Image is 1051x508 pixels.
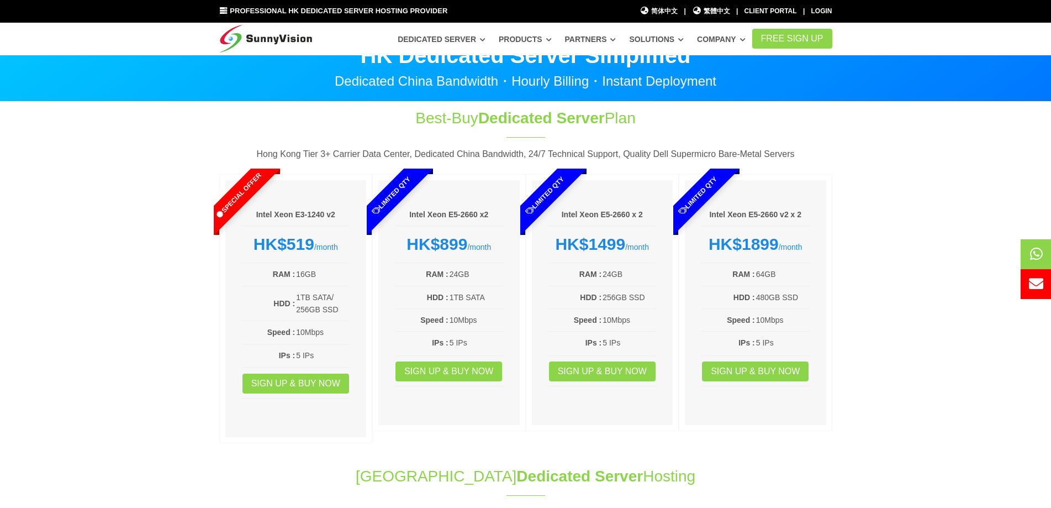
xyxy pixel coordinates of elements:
td: 5 IPs [756,336,810,349]
h6: Intel Xeon E5-2660 v2 x 2 [701,210,810,221]
li: | [684,6,685,17]
td: 10Mbps [602,313,656,327]
span: Limited Qty [498,149,591,242]
span: Limited Qty [652,149,744,242]
li: | [736,6,738,17]
h1: Best-Buy Plan [342,107,710,129]
a: Sign up & Buy Now [395,362,502,381]
b: HDD : [273,299,295,308]
strong: HK$1899 [709,235,779,253]
b: HDD : [733,293,755,302]
span: Professional HK Dedicated Server Hosting Provider [230,7,447,15]
b: RAM : [579,270,601,279]
p: HK Dedicated Server Simplified [219,44,832,66]
b: RAM : [426,270,448,279]
b: IPs : [279,351,295,360]
td: 5 IPs [449,336,503,349]
td: 24GB [602,268,656,281]
td: 24GB [449,268,503,281]
td: 64GB [756,268,810,281]
div: /month [395,234,503,254]
a: Company [697,29,746,49]
a: Products [499,29,552,49]
td: 1TB SATA [449,291,503,304]
div: /month [242,234,350,254]
span: Dedicated Server [516,468,643,485]
a: 繁體中文 [692,6,730,17]
strong: HK$519 [253,235,314,253]
a: Sign up & Buy Now [242,374,349,394]
b: Speed : [574,316,602,324]
a: Client Portal [744,7,797,15]
strong: HK$899 [406,235,467,253]
a: FREE Sign Up [752,29,832,49]
h6: Intel Xeon E5-2660 x2 [395,210,503,221]
div: /month [701,234,810,254]
p: Dedicated China Bandwidth・Hourly Billing・Instant Deployment [219,75,832,88]
span: Limited Qty [345,149,438,242]
b: Speed : [267,328,295,337]
b: Speed : [727,316,755,324]
b: IPs : [432,338,448,347]
td: 256GB SSD [602,291,656,304]
b: IPs : [585,338,602,347]
a: 简体中文 [640,6,678,17]
td: 480GB SSD [756,291,810,304]
a: Login [811,7,832,15]
b: Speed : [420,316,448,324]
div: /month [548,234,657,254]
td: 16GB [295,268,350,281]
a: Sign up & Buy Now [549,362,656,381]
span: Dedicated Server [478,109,605,127]
td: 10Mbps [756,313,810,327]
strong: HK$1499 [555,235,625,253]
a: Partners [565,29,616,49]
a: Solutions [629,29,684,49]
td: 1TB SATA/ 256GB SSD [295,291,350,317]
td: 10Mbps [449,313,503,327]
h6: Intel Xeon E3-1240 v2 [242,210,350,221]
td: 5 IPs [295,349,350,362]
p: Hong Kong Tier 3+ Carrier Data Center, Dedicated China Bandwidth, 24/7 Technical Support, Quality... [219,147,832,161]
span: Special Offer [192,149,284,242]
b: HDD : [580,293,601,302]
a: Dedicated Server [398,29,485,49]
td: 5 IPs [602,336,656,349]
b: RAM : [732,270,754,279]
td: 10Mbps [295,326,350,339]
h1: [GEOGRAPHIC_DATA] Hosting [219,465,832,487]
h6: Intel Xeon E5-2660 x 2 [548,210,657,221]
b: RAM : [273,270,295,279]
b: IPs : [738,338,755,347]
a: Sign up & Buy Now [702,362,809,381]
li: | [803,6,805,17]
b: HDD : [427,293,448,302]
